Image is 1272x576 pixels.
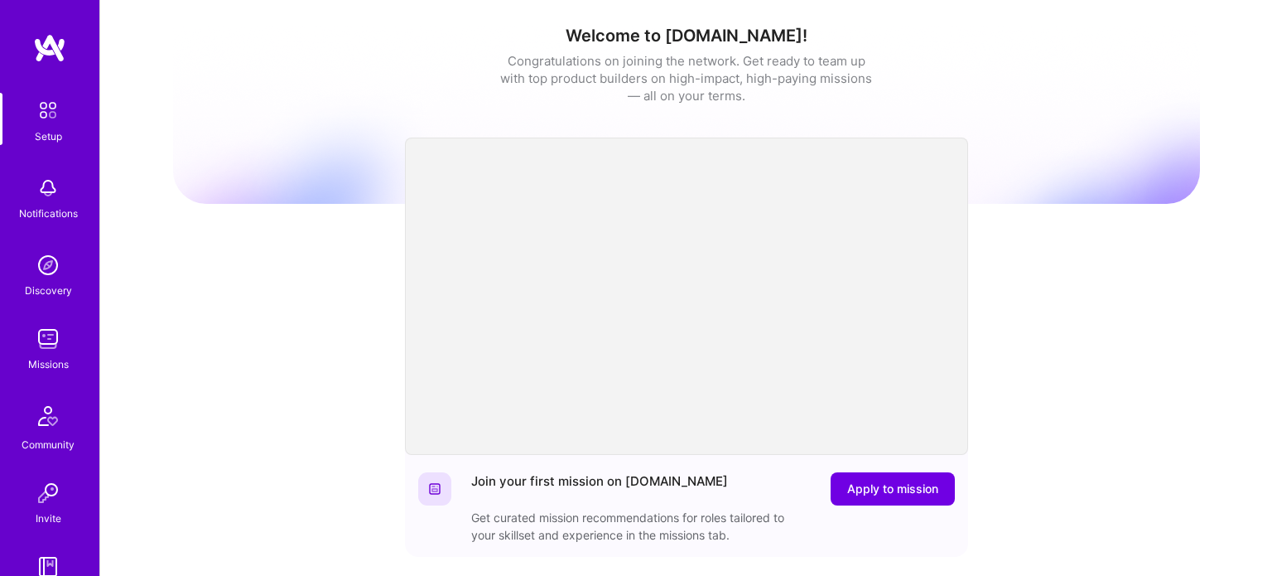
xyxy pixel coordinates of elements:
div: Congratulations on joining the network. Get ready to team up with top product builders on high-im... [500,52,873,104]
h1: Welcome to [DOMAIN_NAME]! [173,26,1200,46]
div: Get curated mission recommendations for roles tailored to your skillset and experience in the mis... [471,509,802,544]
img: Invite [31,477,65,510]
span: Apply to mission [847,481,938,497]
div: Setup [35,128,62,145]
img: logo [33,33,66,63]
div: Discovery [25,282,72,299]
img: discovery [31,249,65,282]
img: bell [31,172,65,205]
div: Join your first mission on [DOMAIN_NAME] [471,472,728,506]
div: Missions [28,356,69,373]
div: Notifications [19,205,78,222]
button: Apply to mission [831,472,955,506]
img: Website [428,482,441,496]
div: Community [22,436,75,453]
img: teamwork [31,322,65,356]
img: Community [28,396,68,436]
iframe: video [405,138,968,455]
div: Invite [36,510,61,527]
img: setup [31,93,65,128]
